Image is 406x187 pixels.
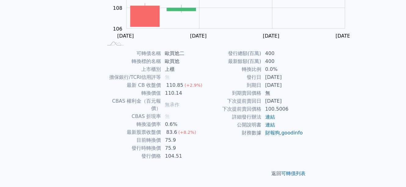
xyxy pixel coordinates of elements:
[261,89,303,97] td: 無
[261,105,303,113] td: 100.5006
[165,129,178,136] div: 83.6
[203,89,261,97] td: 到期賣回價格
[103,73,161,81] td: 擔保銀行/TCRI信用評等
[161,57,203,65] td: 歐買尬
[203,113,261,121] td: 詳細發行辦法
[103,89,161,97] td: 轉換價值
[103,128,161,136] td: 最新股票收盤價
[203,121,261,129] td: 公開說明書
[261,57,303,65] td: 400
[203,129,261,137] td: 財務數據
[265,114,275,120] a: 連結
[161,144,203,152] td: 75.9
[103,120,161,128] td: 轉換溢價率
[165,82,184,89] div: 110.85
[103,112,161,120] td: CBAS 折現率
[113,26,122,32] tspan: 106
[161,65,203,73] td: 上櫃
[161,120,203,128] td: 0.6%
[261,129,303,137] td: ,
[103,97,161,112] td: CBAS 權利金（百元報價）
[103,136,161,144] td: 目前轉換價
[261,50,303,57] td: 400
[184,83,202,88] span: (+2.9%)
[103,152,161,160] td: 發行價格
[203,81,261,89] td: 到期日
[265,122,275,128] a: 連結
[335,33,352,38] tspan: [DATE]
[103,50,161,57] td: 可轉債名稱
[203,65,261,73] td: 轉換比例
[165,74,170,80] span: 無
[261,81,303,89] td: [DATE]
[103,65,161,73] td: 上市櫃別
[178,130,196,135] span: (+8.2%)
[203,105,261,113] td: 下次提前賣回價格
[203,97,261,105] td: 下次提前賣回日
[261,73,303,81] td: [DATE]
[261,65,303,73] td: 0.0%
[203,57,261,65] td: 最新餘額(百萬)
[203,73,261,81] td: 發行日
[263,33,279,38] tspan: [DATE]
[117,33,134,38] tspan: [DATE]
[161,50,203,57] td: 歐買尬二
[161,152,203,160] td: 104.51
[165,113,170,119] span: 無
[161,89,203,97] td: 110.14
[103,57,161,65] td: 轉換標的名稱
[113,5,122,11] tspan: 108
[165,102,179,108] span: 無承作
[281,130,303,136] a: goodinfo
[190,33,206,38] tspan: [DATE]
[103,81,161,89] td: 最新 CB 收盤價
[103,144,161,152] td: 發行時轉換價
[203,50,261,57] td: 發行總額(百萬)
[265,130,280,136] a: 財報狗
[261,97,303,105] td: [DATE]
[281,170,306,176] a: 可轉債列表
[161,136,203,144] td: 75.9
[96,170,310,177] p: 返回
